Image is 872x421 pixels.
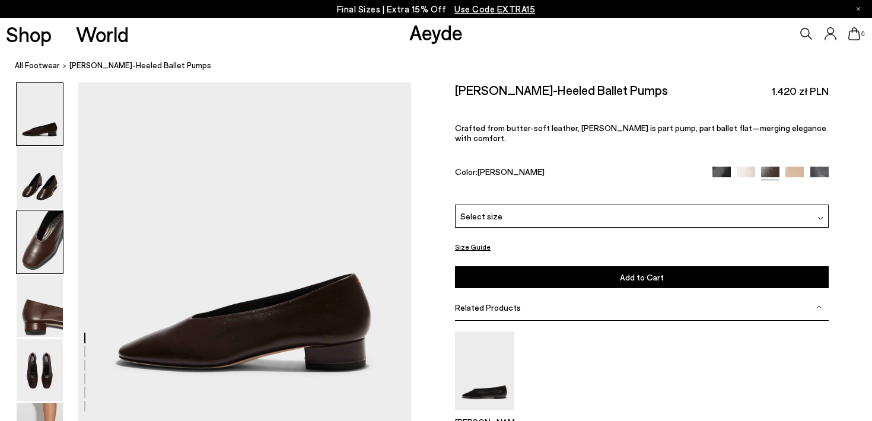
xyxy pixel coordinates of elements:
span: Navigate to /collections/ss25-final-sizes [454,4,535,14]
span: 1.420 zł PLN [772,84,829,98]
span: 0 [860,31,866,37]
a: Shop [6,24,52,44]
button: Size Guide [455,240,491,254]
button: Add to Cart [455,266,829,288]
span: Crafted from butter-soft leather, [PERSON_NAME] is part pump, part ballet flat—merging elegance w... [455,123,826,143]
h2: [PERSON_NAME]-Heeled Ballet Pumps [455,82,668,97]
span: [PERSON_NAME] [478,167,545,177]
span: Add to Cart [620,272,664,282]
img: Delia Low-Heeled Ballet Pumps - Image 1 [17,83,63,145]
nav: breadcrumb [15,50,872,82]
img: svg%3E [816,304,822,310]
p: Final Sizes | Extra 15% Off [337,2,536,17]
a: 0 [848,27,860,40]
img: Delia Low-Heeled Ballet Pumps - Image 4 [17,275,63,337]
a: World [76,24,129,44]
img: Kirsten Ballet Flats [455,331,514,410]
img: Delia Low-Heeled Ballet Pumps - Image 2 [17,147,63,209]
a: All Footwear [15,59,60,72]
a: Aeyde [409,20,463,44]
img: Delia Low-Heeled Ballet Pumps - Image 3 [17,211,63,273]
img: Delia Low-Heeled Ballet Pumps - Image 5 [17,339,63,401]
span: Select size [460,210,502,222]
div: Color: [455,167,701,180]
img: svg%3E [817,215,823,221]
span: Related Products [455,302,521,312]
span: [PERSON_NAME]-Heeled Ballet Pumps [69,59,211,72]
